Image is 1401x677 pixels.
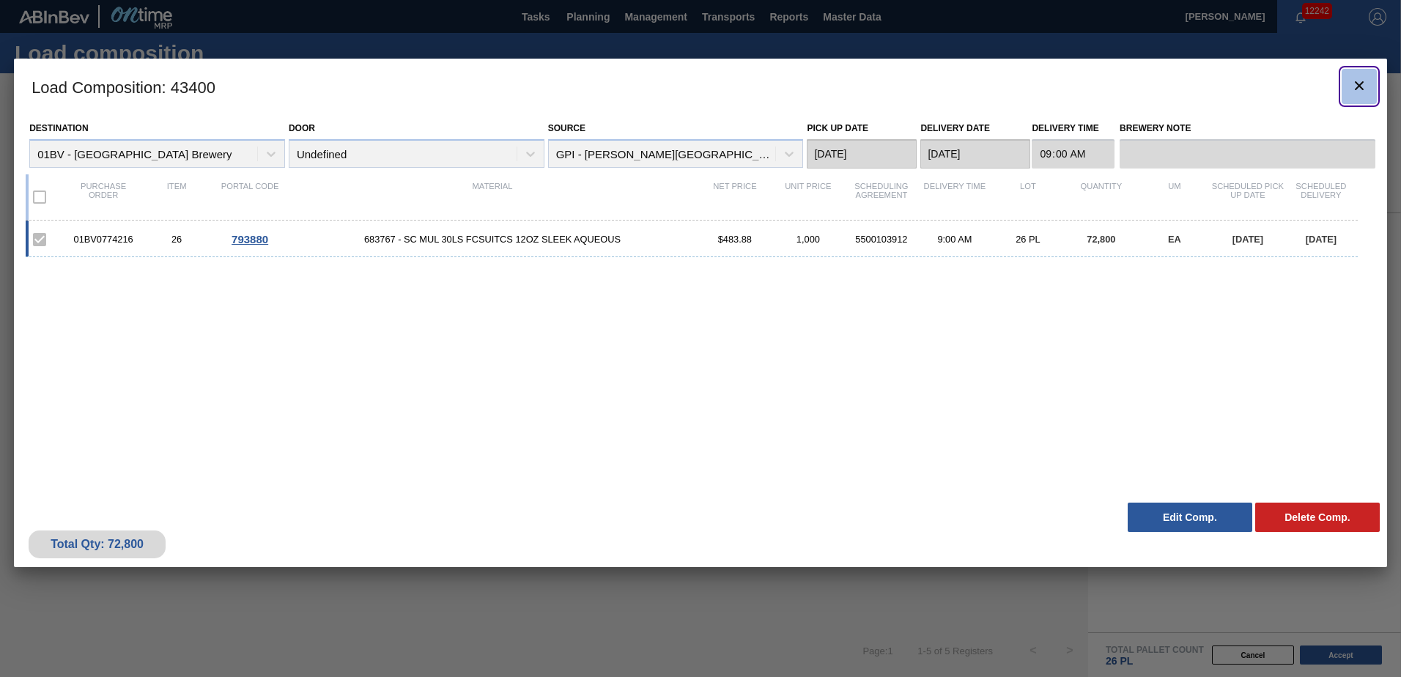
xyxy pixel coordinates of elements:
div: Unit Price [772,182,845,212]
div: 1,000 [772,234,845,245]
span: 72,800 [1087,234,1115,245]
div: Item [140,182,213,212]
div: Scheduled Delivery [1284,182,1358,212]
div: Scheduled Pick up Date [1211,182,1284,212]
span: [DATE] [1306,234,1337,245]
span: 793880 [232,233,268,245]
div: Net Price [698,182,772,212]
label: Delivery Time [1032,118,1114,139]
div: UM [1138,182,1211,212]
div: 9:00 AM [918,234,991,245]
div: 01BV0774216 [67,234,140,245]
span: EA [1168,234,1181,245]
div: 5500103912 [845,234,918,245]
button: Edit Comp. [1128,503,1252,532]
h3: Load Composition : 43400 [14,59,1387,114]
div: Portal code [213,182,287,212]
div: $483.88 [698,234,772,245]
div: 26 [140,234,213,245]
span: 683767 - SC MUL 30LS FCSUITCS 12OZ SLEEK AQUEOUS [287,234,698,245]
input: mm/dd/yyyy [807,139,917,169]
div: Purchase order [67,182,140,212]
div: Scheduling Agreement [845,182,918,212]
div: Delivery Time [918,182,991,212]
input: mm/dd/yyyy [920,139,1030,169]
label: Pick up Date [807,123,868,133]
span: [DATE] [1232,234,1263,245]
div: Material [287,182,698,212]
label: Door [289,123,315,133]
label: Source [548,123,585,133]
label: Delivery Date [920,123,989,133]
div: Total Qty: 72,800 [40,538,155,551]
label: Destination [29,123,88,133]
button: Delete Comp. [1255,503,1380,532]
div: Lot [991,182,1065,212]
label: Brewery Note [1120,118,1375,139]
div: 26 PL [991,234,1065,245]
div: Go to Order [213,233,287,245]
div: Quantity [1065,182,1138,212]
